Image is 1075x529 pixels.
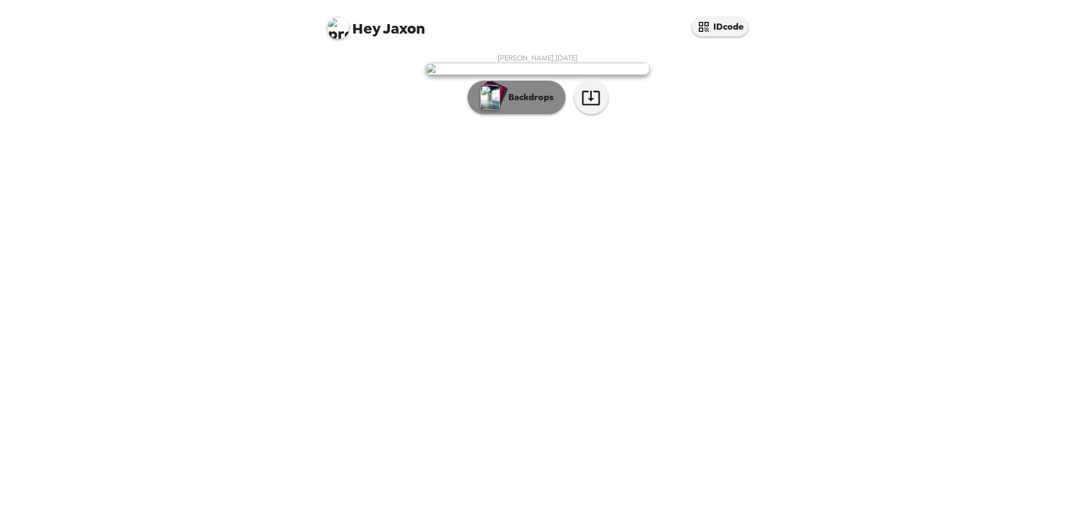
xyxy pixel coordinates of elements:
span: [PERSON_NAME] , [DATE] [498,53,578,63]
button: Backdrops [468,81,565,114]
button: IDcode [692,17,748,36]
img: user [426,63,649,75]
span: Jaxon [327,11,425,36]
p: Backdrops [503,91,554,104]
img: profile pic [327,17,349,39]
span: Hey [352,18,380,39]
